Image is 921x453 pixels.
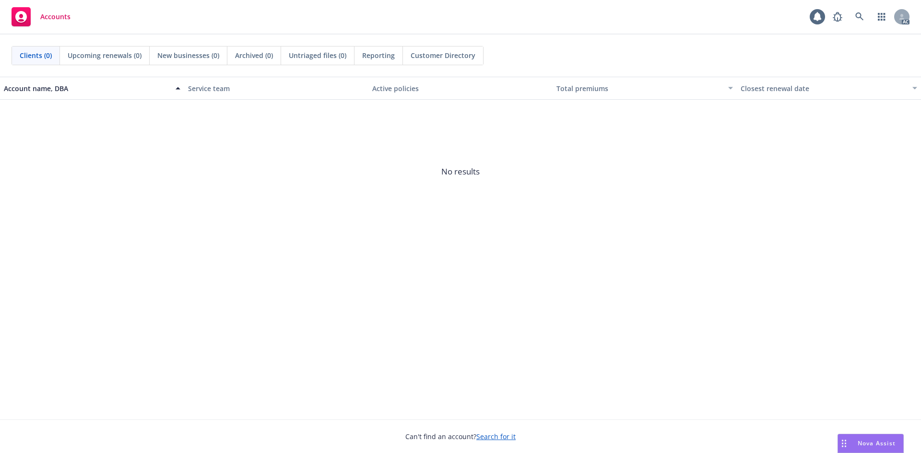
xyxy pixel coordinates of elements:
span: Clients (0) [20,50,52,60]
div: Total premiums [556,83,722,93]
div: Closest renewal date [741,83,907,93]
span: Accounts [40,13,71,21]
span: Untriaged files (0) [289,50,346,60]
a: Switch app [872,7,891,26]
span: New businesses (0) [157,50,219,60]
span: Archived (0) [235,50,273,60]
button: Service team [184,77,368,100]
button: Nova Assist [838,434,904,453]
div: Drag to move [838,434,850,453]
button: Total premiums [553,77,737,100]
span: Upcoming renewals (0) [68,50,142,60]
span: Customer Directory [411,50,475,60]
button: Active policies [368,77,553,100]
span: Can't find an account? [405,431,516,441]
a: Report a Bug [828,7,847,26]
div: Active policies [372,83,549,93]
div: Service team [188,83,365,93]
button: Closest renewal date [737,77,921,100]
a: Search for it [476,432,516,441]
span: Reporting [362,50,395,60]
div: Account name, DBA [4,83,170,93]
span: Nova Assist [858,439,896,447]
a: Accounts [8,3,74,30]
a: Search [850,7,869,26]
